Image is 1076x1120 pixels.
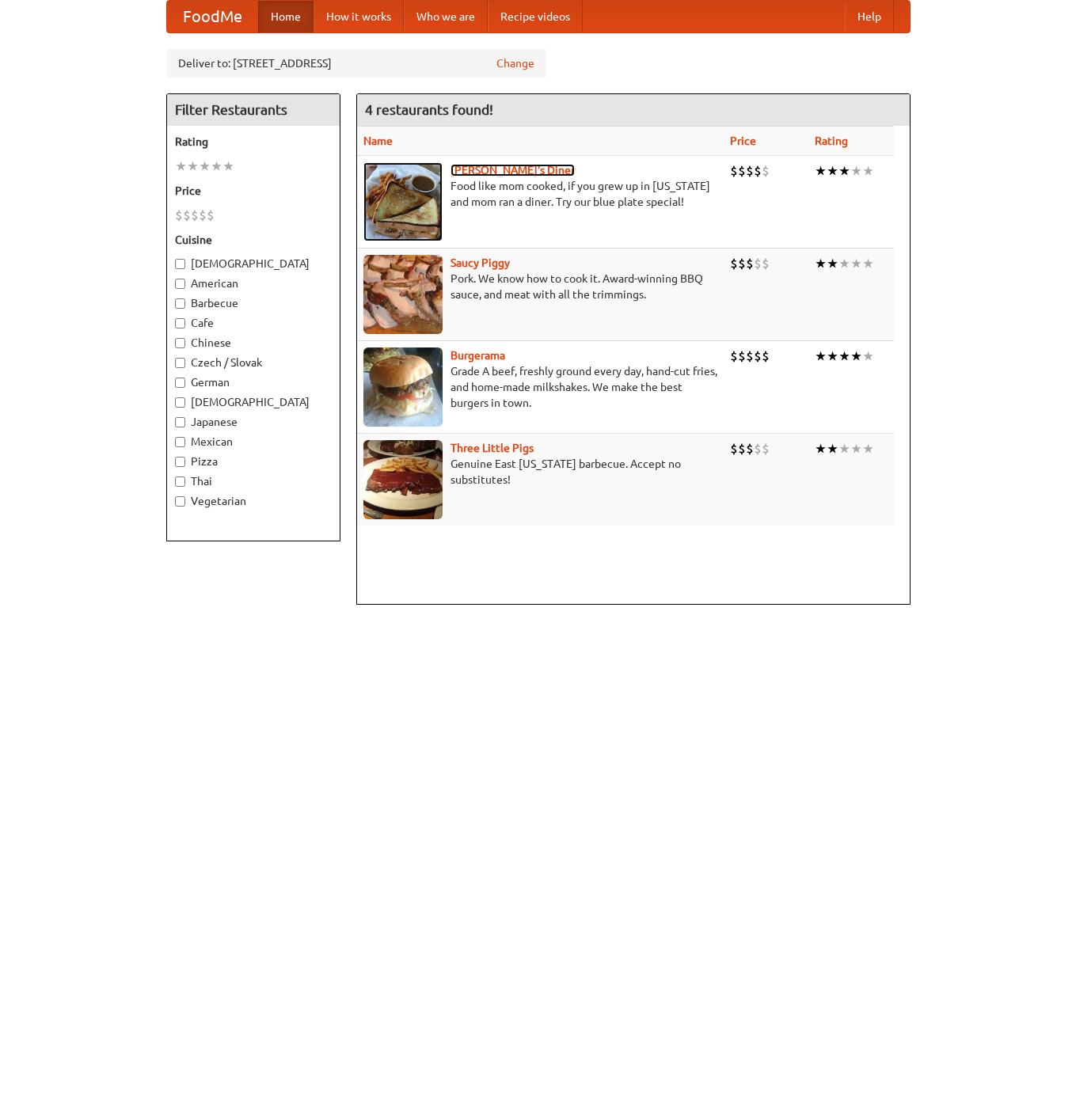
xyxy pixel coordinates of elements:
[175,275,332,291] label: American
[363,271,717,302] p: Pork. We know how to cook it. Award-winning BBQ sauce, and meat with all the trimmings.
[222,158,234,175] li: ★
[365,102,493,117] ng-pluralize: 4 restaurants found!
[838,347,850,365] li: ★
[850,347,862,365] li: ★
[175,358,185,368] input: Czech / Slovak
[175,414,332,430] label: Japanese
[167,1,258,32] a: FoodMe
[845,1,894,32] a: Help
[730,255,738,272] li: $
[175,434,332,450] label: Mexican
[175,374,332,390] label: German
[175,298,185,309] input: Barbecue
[754,255,762,272] li: $
[738,255,746,272] li: $
[363,347,443,427] img: burgerama.jpg
[175,318,185,328] input: Cafe
[762,162,770,180] li: $
[175,232,332,248] h5: Cuisine
[762,440,770,457] li: $
[363,135,393,147] a: Name
[746,162,754,180] li: $
[175,295,332,311] label: Barbecue
[175,183,332,199] h5: Price
[762,347,770,365] li: $
[314,1,404,32] a: How it works
[827,347,838,365] li: ★
[363,162,443,241] img: sallys.jpg
[862,440,874,457] li: ★
[451,349,505,362] a: Burgerama
[175,496,185,507] input: Vegetarian
[746,347,754,365] li: $
[175,417,185,427] input: Japanese
[175,315,332,331] label: Cafe
[838,255,850,272] li: ★
[730,162,738,180] li: $
[815,255,827,272] li: ★
[730,347,738,365] li: $
[496,55,534,71] a: Change
[175,397,185,408] input: [DEMOGRAPHIC_DATA]
[738,347,746,365] li: $
[738,162,746,180] li: $
[404,1,488,32] a: Who we are
[815,347,827,365] li: ★
[363,178,717,210] p: Food like mom cooked, if you grew up in [US_STATE] and mom ran a diner. Try our blue plate special!
[175,207,183,224] li: $
[363,440,443,519] img: littlepigs.jpg
[167,94,340,126] h4: Filter Restaurants
[850,162,862,180] li: ★
[862,347,874,365] li: ★
[746,255,754,272] li: $
[175,256,332,271] label: [DEMOGRAPHIC_DATA]
[199,158,211,175] li: ★
[175,134,332,150] h5: Rating
[175,259,185,269] input: [DEMOGRAPHIC_DATA]
[754,347,762,365] li: $
[746,440,754,457] li: $
[363,456,717,488] p: Genuine East [US_STATE] barbecue. Accept no substitutes!
[862,255,874,272] li: ★
[175,437,185,447] input: Mexican
[175,454,332,469] label: Pizza
[451,256,510,269] a: Saucy Piggy
[207,207,215,224] li: $
[175,355,332,370] label: Czech / Slovak
[175,457,185,467] input: Pizza
[730,440,738,457] li: $
[183,207,191,224] li: $
[451,164,575,177] a: [PERSON_NAME]'s Diner
[191,207,199,224] li: $
[850,255,862,272] li: ★
[166,49,546,78] div: Deliver to: [STREET_ADDRESS]
[827,162,838,180] li: ★
[815,440,827,457] li: ★
[451,442,534,454] b: Three Little Pigs
[738,440,746,457] li: $
[175,394,332,410] label: [DEMOGRAPHIC_DATA]
[175,473,332,489] label: Thai
[850,440,862,457] li: ★
[815,135,848,147] a: Rating
[827,440,838,457] li: ★
[488,1,583,32] a: Recipe videos
[363,363,717,411] p: Grade A beef, freshly ground every day, hand-cut fries, and home-made milkshakes. We make the bes...
[175,335,332,351] label: Chinese
[175,338,185,348] input: Chinese
[175,378,185,388] input: German
[762,255,770,272] li: $
[211,158,222,175] li: ★
[175,158,187,175] li: ★
[862,162,874,180] li: ★
[175,493,332,509] label: Vegetarian
[754,162,762,180] li: $
[730,135,756,147] a: Price
[187,158,199,175] li: ★
[199,207,207,224] li: $
[754,440,762,457] li: $
[827,255,838,272] li: ★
